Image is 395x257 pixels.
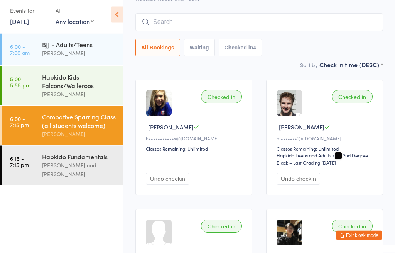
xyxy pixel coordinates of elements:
[146,95,172,121] img: image1738650157.png
[2,110,123,149] a: 6:00 -7:15 pmCombative Sparring Class (all students welcome)[PERSON_NAME]
[332,224,373,237] div: Checked in
[42,134,116,143] div: [PERSON_NAME]
[201,95,242,108] div: Checked in
[277,157,331,163] div: Hapkido Teens and Adults
[10,120,29,132] time: 6:00 - 7:15 pm
[277,177,320,189] button: Undo checkin
[2,70,123,109] a: 5:00 -5:55 pmHapkido Kids Falcons/Walleroos[PERSON_NAME]
[42,53,116,62] div: [PERSON_NAME]
[146,177,189,189] button: Undo checkin
[201,224,242,237] div: Checked in
[319,65,383,73] div: Check in time (DESC)
[336,235,382,244] button: Exit kiosk mode
[10,9,48,21] div: Events for
[219,43,262,61] button: Checked in4
[332,95,373,108] div: Checked in
[146,150,244,157] div: Classes Remaining: Unlimited
[148,128,194,136] span: [PERSON_NAME]
[277,95,296,121] img: image1517296654.png
[42,117,116,134] div: Combative Sparring Class (all students welcome)
[279,128,324,136] span: [PERSON_NAME]
[2,38,123,70] a: 6:00 -7:00 amBJJ - Adults/Teens[PERSON_NAME]
[135,18,383,36] input: Search
[10,48,30,60] time: 6:00 - 7:00 am
[42,157,116,165] div: Hapkido Fundamentals
[253,49,256,55] div: 4
[146,140,244,146] div: h•••••••••••s@[DOMAIN_NAME]
[277,150,375,157] div: Classes Remaining: Unlimited
[10,21,29,30] a: [DATE]
[10,160,29,172] time: 6:15 - 7:15 pm
[135,43,180,61] button: All Bookings
[56,21,94,30] div: Any location
[42,165,116,183] div: [PERSON_NAME] and [PERSON_NAME]
[42,44,116,53] div: BJJ - Adults/Teens
[184,43,215,61] button: Waiting
[56,9,94,21] div: At
[10,80,30,92] time: 5:00 - 5:55 pm
[277,224,302,250] img: image1627982678.png
[2,150,123,189] a: 6:15 -7:15 pmHapkido Fundamentals[PERSON_NAME] and [PERSON_NAME]
[42,77,116,94] div: Hapkido Kids Falcons/Walleroos
[300,66,318,73] label: Sort by
[42,94,116,103] div: [PERSON_NAME]
[277,140,375,146] div: m•••••••1@[DOMAIN_NAME]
